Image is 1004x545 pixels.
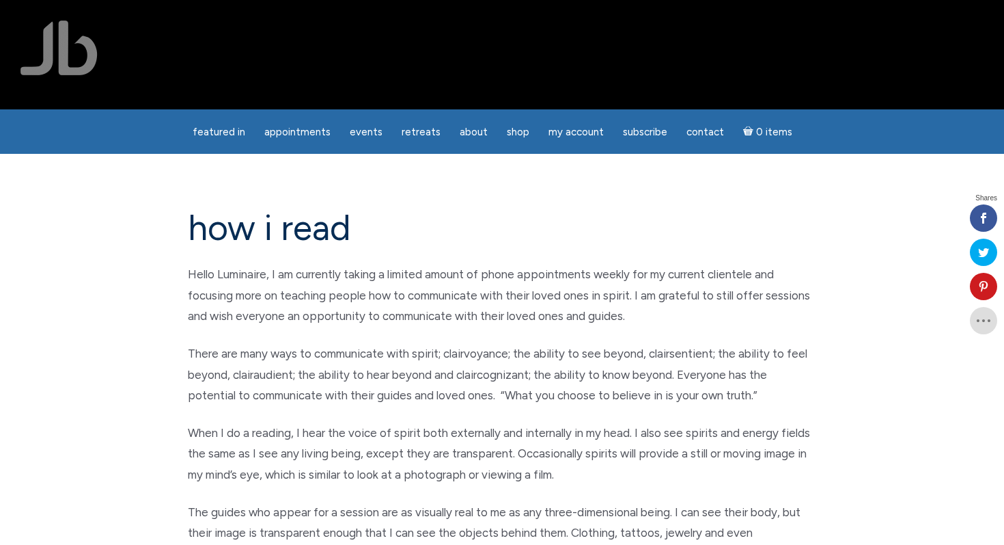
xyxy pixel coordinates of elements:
[188,209,816,248] h1: how i read
[678,119,732,146] a: Contact
[756,127,792,137] span: 0 items
[451,119,496,146] a: About
[402,126,441,138] span: Retreats
[615,119,675,146] a: Subscribe
[540,119,612,146] a: My Account
[686,126,724,138] span: Contact
[975,195,997,202] span: Shares
[623,126,667,138] span: Subscribe
[735,118,800,146] a: Cart0 items
[20,21,98,75] img: Jamie Butler. The Everyday Medium
[350,126,382,138] span: Events
[341,119,391,146] a: Events
[499,119,538,146] a: Shop
[393,119,449,146] a: Retreats
[188,343,816,406] p: There are many ways to communicate with spirit; clairvoyance; the ability to see beyond, clairsen...
[188,423,816,486] p: When I do a reading, I hear the voice of spirit both externally and internally in my head. I also...
[264,126,331,138] span: Appointments
[193,126,245,138] span: featured in
[743,126,756,138] i: Cart
[507,126,529,138] span: Shop
[256,119,339,146] a: Appointments
[460,126,488,138] span: About
[188,264,816,327] p: Hello Luminaire, I am currently taking a limited amount of phone appointments weekly for my curre...
[184,119,253,146] a: featured in
[548,126,604,138] span: My Account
